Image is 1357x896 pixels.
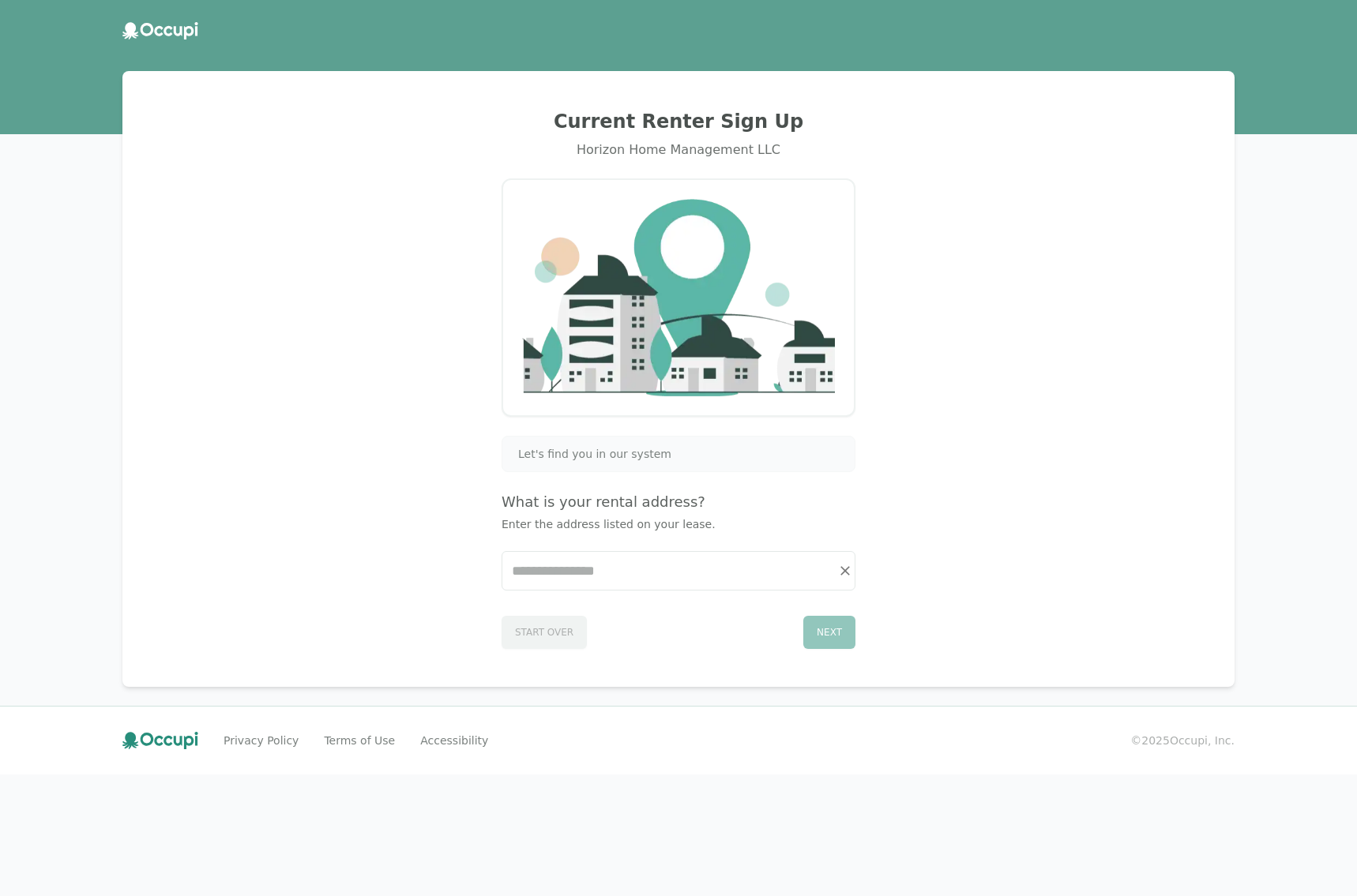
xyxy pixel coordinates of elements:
a: Accessibility [420,733,488,748]
div: Horizon Home Management LLC [141,141,1216,159]
small: © 2025 Occupi, Inc. [1130,733,1235,748]
a: Terms of Use [324,733,395,748]
h2: Current Renter Sign Up [141,109,1216,134]
h4: What is your rental address? [502,491,855,513]
span: Let's find you in our system [518,446,671,462]
p: Enter the address listed on your lease. [502,516,855,532]
input: Start typing... [502,552,855,590]
button: Clear [834,560,856,582]
img: Company Logo [522,199,835,396]
a: Privacy Policy [224,733,299,748]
